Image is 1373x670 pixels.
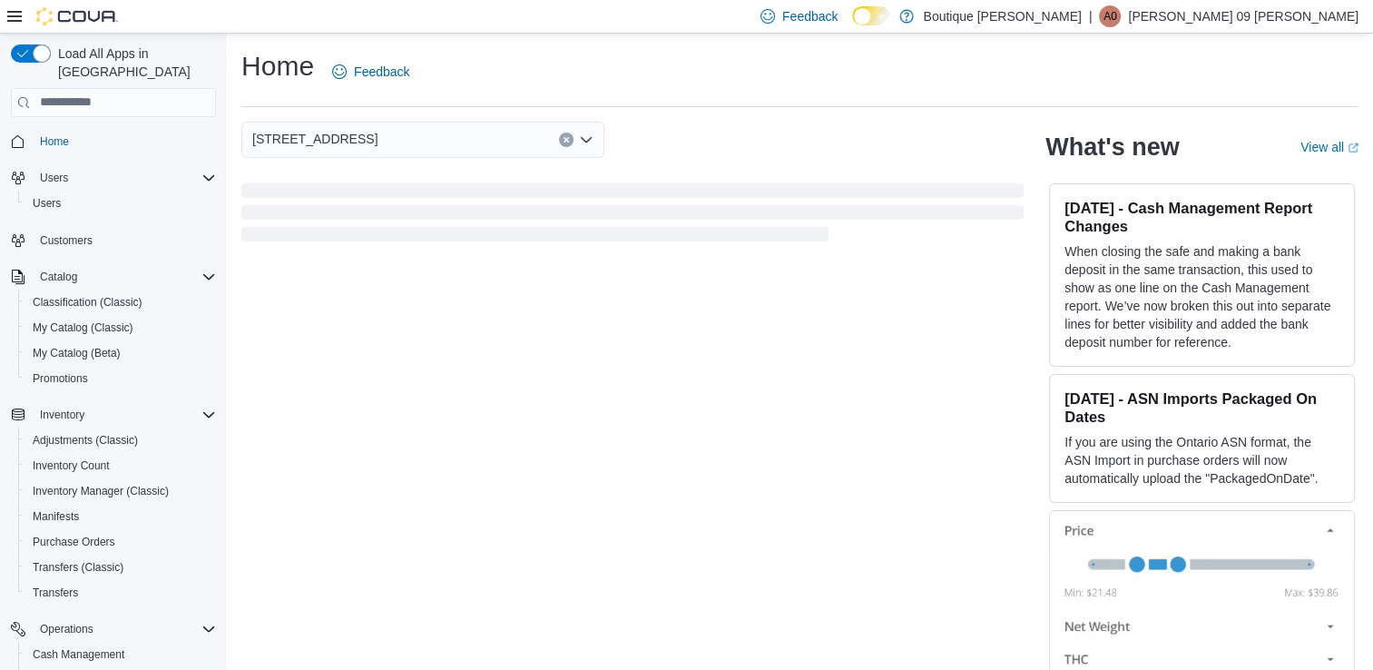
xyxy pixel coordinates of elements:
span: [STREET_ADDRESS] [252,128,378,150]
span: My Catalog (Beta) [25,342,216,364]
h3: [DATE] - ASN Imports Packaged On Dates [1064,389,1339,426]
button: Home [4,128,223,154]
button: Inventory Count [18,453,223,478]
a: Inventory Count [25,455,117,477]
button: Manifests [18,504,223,529]
span: Customers [40,233,93,248]
span: Users [40,171,68,185]
span: Transfers [25,582,216,604]
button: Transfers (Classic) [18,555,223,580]
span: My Catalog (Classic) [25,317,216,339]
a: Customers [33,230,100,251]
h2: What's new [1045,133,1179,162]
span: Transfers (Classic) [25,557,216,578]
button: Users [33,167,75,189]
a: Classification (Classic) [25,291,150,313]
span: Users [33,167,216,189]
span: Load All Apps in [GEOGRAPHIC_DATA] [51,44,216,81]
button: Promotions [18,366,223,391]
a: My Catalog (Beta) [25,342,128,364]
span: Inventory Manager (Classic) [25,480,216,502]
button: Customers [4,227,223,253]
a: My Catalog (Classic) [25,317,141,339]
span: Inventory Count [33,458,110,473]
p: Boutique [PERSON_NAME] [923,5,1081,27]
span: Classification (Classic) [25,291,216,313]
a: Promotions [25,368,95,389]
button: Classification (Classic) [18,290,223,315]
h3: [DATE] - Cash Management Report Changes [1064,199,1339,235]
span: My Catalog (Beta) [33,346,121,360]
span: Manifests [25,506,216,527]
span: Cash Management [33,647,124,662]
a: Users [25,192,68,214]
p: [PERSON_NAME] 09 [PERSON_NAME] [1128,5,1358,27]
input: Dark Mode [852,6,890,25]
span: A0 [1103,5,1117,27]
button: My Catalog (Beta) [18,340,223,366]
span: Cash Management [25,644,216,665]
span: Users [25,192,216,214]
a: Transfers (Classic) [25,557,131,578]
div: Angelica 09 Ruelas [1099,5,1121,27]
button: Operations [4,616,223,642]
button: Clear input [559,133,574,147]
span: Feedback [782,7,838,25]
button: Catalog [4,264,223,290]
p: | [1089,5,1093,27]
a: Inventory Manager (Classic) [25,480,176,502]
span: Home [33,130,216,153]
a: Adjustments (Classic) [25,429,145,451]
span: Adjustments (Classic) [33,433,138,448]
a: View allExternal link [1300,140,1358,154]
span: Inventory Count [25,455,216,477]
span: Catalog [40,270,77,284]
span: Dark Mode [852,25,853,26]
button: Inventory [33,404,92,426]
span: Loading [241,187,1024,245]
a: Cash Management [25,644,132,665]
span: Promotions [33,371,88,386]
button: Transfers [18,580,223,606]
button: Cash Management [18,642,223,667]
button: Operations [33,618,101,640]
button: Inventory [4,402,223,428]
a: Purchase Orders [25,531,123,553]
span: Operations [33,618,216,640]
span: Catalog [33,266,216,288]
span: Feedback [354,63,409,81]
span: Inventory [40,408,84,422]
span: My Catalog (Classic) [33,320,133,335]
a: Transfers [25,582,85,604]
span: Purchase Orders [25,531,216,553]
p: When closing the safe and making a bank deposit in the same transaction, this used to show as one... [1064,242,1339,351]
span: Manifests [33,509,79,524]
span: Transfers [33,586,78,600]
button: Adjustments (Classic) [18,428,223,453]
p: If you are using the Ontario ASN format, the ASN Import in purchase orders will now automatically... [1064,433,1339,488]
h1: Home [241,48,314,84]
span: Operations [40,622,93,636]
button: Users [18,191,223,216]
span: Promotions [25,368,216,389]
span: Inventory Manager (Classic) [33,484,169,498]
svg: External link [1348,143,1358,153]
img: Cova [36,7,118,25]
span: Classification (Classic) [33,295,142,310]
a: Home [33,131,76,153]
span: Inventory [33,404,216,426]
span: Purchase Orders [33,535,115,549]
span: Users [33,196,61,211]
button: Users [4,165,223,191]
a: Feedback [325,54,417,90]
a: Manifests [25,506,86,527]
span: Home [40,134,69,149]
span: Transfers (Classic) [33,560,123,575]
button: Inventory Manager (Classic) [18,478,223,504]
button: My Catalog (Classic) [18,315,223,340]
span: Customers [33,229,216,251]
button: Catalog [33,266,84,288]
span: Adjustments (Classic) [25,429,216,451]
button: Purchase Orders [18,529,223,555]
button: Open list of options [579,133,593,147]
